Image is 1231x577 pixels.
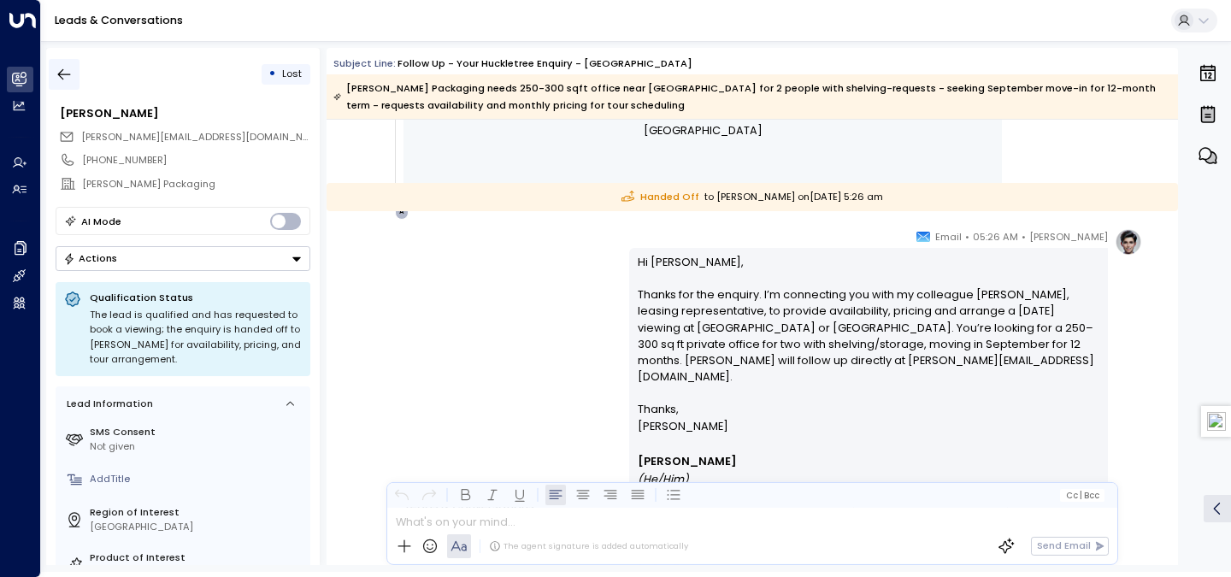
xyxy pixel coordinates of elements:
[282,67,302,80] span: Lost
[81,130,310,144] span: alex@officefreedom.com
[81,130,327,144] span: [PERSON_NAME][EMAIL_ADDRESS][DOMAIN_NAME]
[56,246,310,271] div: Button group with a nested menu
[90,551,304,565] label: Product of Interest
[965,228,969,245] span: •
[90,505,304,520] label: Region of Interest
[1060,489,1104,502] button: Cc|Bcc
[638,472,689,486] em: (He/Him)
[81,213,121,230] div: AI Mode
[973,228,1018,245] span: 05:26 AM
[419,485,439,505] button: Redo
[55,13,183,27] a: Leads & Conversations
[333,79,1169,114] div: [PERSON_NAME] Packaging needs 250-300 sqft office near [GEOGRAPHIC_DATA] for 2 people with shelvi...
[1029,228,1108,245] span: [PERSON_NAME]
[333,56,396,70] span: Subject Line:
[90,472,304,486] div: AddTitle
[60,105,309,121] div: [PERSON_NAME]
[62,397,153,411] div: Lead Information
[1066,491,1099,500] span: Cc Bcc
[90,439,304,454] div: Not given
[392,485,412,505] button: Undo
[395,205,409,219] div: A
[82,153,309,168] div: [PHONE_NUMBER]
[638,401,679,417] span: Thanks,
[56,246,310,271] button: Actions
[1022,228,1026,245] span: •
[63,252,117,264] div: Actions
[327,183,1178,211] div: to [PERSON_NAME] on [DATE] 5:26 am
[489,540,688,552] div: The agent signature is added automatically
[268,62,276,86] div: •
[638,454,737,468] strong: [PERSON_NAME]
[398,56,692,71] div: Follow up - Your Huckletree Enquiry - [GEOGRAPHIC_DATA]
[621,190,699,204] span: Handed Off
[90,291,302,304] p: Qualification Status
[638,254,1100,402] p: Hi [PERSON_NAME], Thanks for the enquiry. I’m connecting you with my colleague [PERSON_NAME], lea...
[1115,228,1142,256] img: profile-logo.png
[638,418,728,434] span: [PERSON_NAME]
[82,177,309,191] div: [PERSON_NAME] Packaging
[90,425,304,439] label: SMS Consent
[1080,491,1082,500] span: |
[935,228,962,245] span: Email
[90,308,302,368] div: The lead is qualified and has requested to book a viewing; the enquiry is handed off to [PERSON_N...
[90,520,304,534] div: [GEOGRAPHIC_DATA]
